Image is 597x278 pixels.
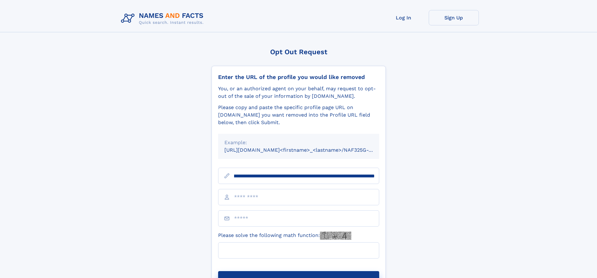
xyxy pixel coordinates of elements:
[429,10,479,25] a: Sign Up
[379,10,429,25] a: Log In
[218,85,379,100] div: You, or an authorized agent on your behalf, may request to opt-out of the sale of your informatio...
[218,74,379,81] div: Enter the URL of the profile you would like removed
[118,10,209,27] img: Logo Names and Facts
[218,104,379,126] div: Please copy and paste the specific profile page URL on [DOMAIN_NAME] you want removed into the Pr...
[218,232,351,240] label: Please solve the following math function:
[224,139,373,146] div: Example:
[212,48,386,56] div: Opt Out Request
[224,147,391,153] small: [URL][DOMAIN_NAME]<firstname>_<lastname>/NAF325G-xxxxxxxx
